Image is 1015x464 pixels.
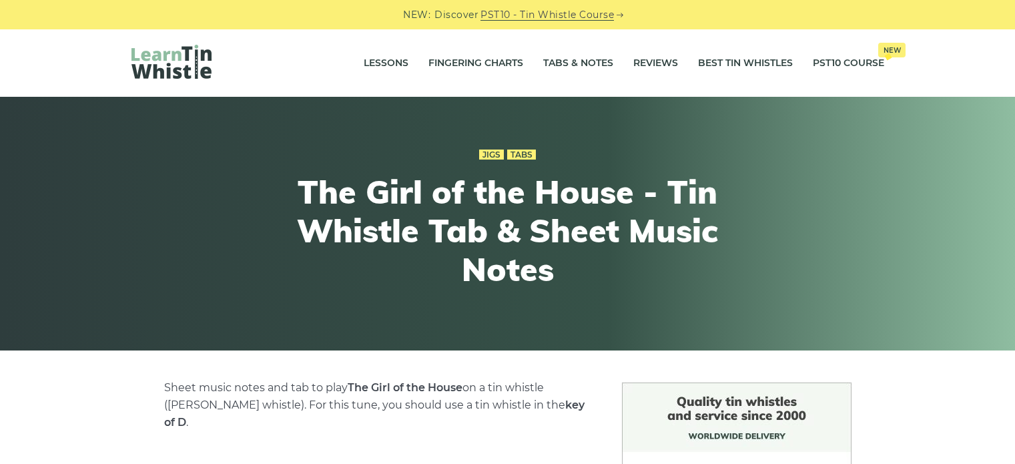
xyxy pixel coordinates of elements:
a: Tabs [507,150,536,160]
h1: The Girl of the House - Tin Whistle Tab & Sheet Music Notes [262,173,753,288]
p: Sheet music notes and tab to play on a tin whistle ([PERSON_NAME] whistle). For this tune, you sh... [164,379,590,431]
a: Jigs [479,150,504,160]
strong: The Girl of the House [348,381,462,394]
a: Reviews [633,47,678,80]
a: PST10 CourseNew [813,47,884,80]
a: Tabs & Notes [543,47,613,80]
a: Lessons [364,47,408,80]
a: Fingering Charts [428,47,523,80]
img: LearnTinWhistle.com [131,45,212,79]
strong: key of D [164,399,585,429]
a: Best Tin Whistles [698,47,793,80]
span: New [878,43,906,57]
